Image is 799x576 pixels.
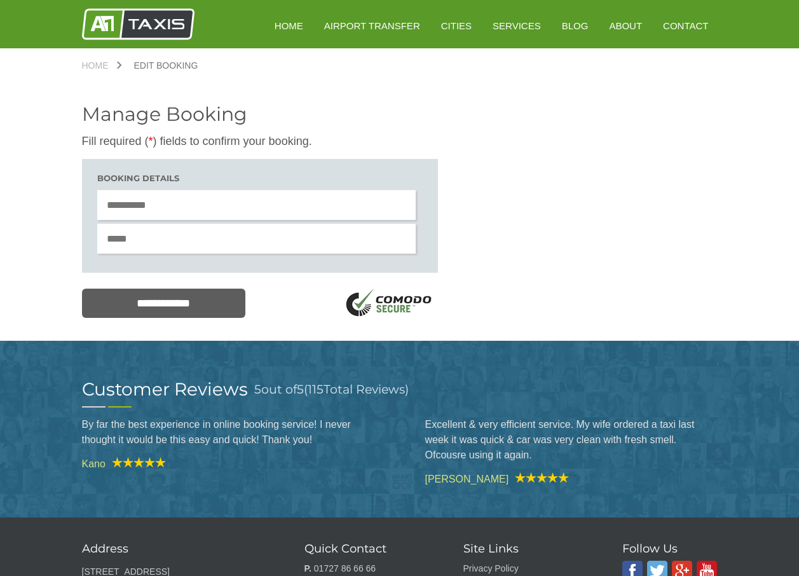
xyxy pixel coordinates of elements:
a: Blog [553,10,598,41]
img: A1 Taxis Review [106,457,166,467]
img: A1 Taxis Review [509,472,569,483]
a: Airport Transfer [315,10,429,41]
h3: out of ( Total Reviews) [254,380,409,399]
blockquote: By far the best experience in online booking service! I never thought it would be this easy and q... [82,408,374,457]
h3: Quick Contact [304,543,432,554]
a: Services [484,10,550,41]
blockquote: Excellent & very efficient service. My wife ordered a taxi last week it was quick & car was very ... [425,408,718,472]
h3: Follow Us [622,543,718,554]
h3: Booking details [97,174,423,182]
span: 5 [254,382,261,397]
a: HOME [266,10,312,41]
strong: P. [304,563,311,573]
span: 115 [308,382,324,397]
img: A1 Taxis [82,8,195,40]
h2: Customer Reviews [82,380,248,398]
a: Edit Booking [121,61,211,70]
h3: Address [82,543,273,554]
a: Cities [432,10,481,41]
a: Home [82,61,121,70]
a: 01727 86 66 66 [314,563,376,573]
a: About [600,10,651,41]
p: Fill required ( ) fields to confirm your booking. [82,134,438,149]
cite: Kano [82,457,374,469]
a: Contact [654,10,717,41]
h3: Site Links [463,543,591,554]
h2: Manage Booking [82,105,438,124]
cite: [PERSON_NAME] [425,472,718,484]
span: 5 [297,382,304,397]
img: SSL Logo [341,289,438,320]
a: Privacy Policy [463,563,519,573]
